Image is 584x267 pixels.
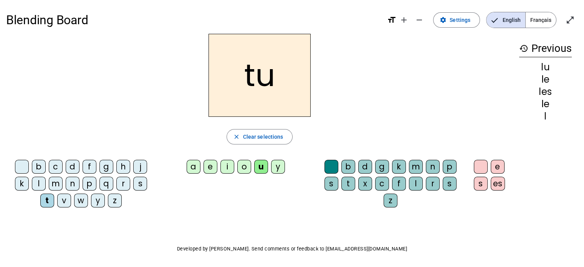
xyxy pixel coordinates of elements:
div: s [133,177,147,191]
button: Clear selections [227,129,293,144]
div: m [49,177,63,191]
div: q [99,177,113,191]
span: Clear selections [243,132,283,141]
button: Increase font size [396,12,412,28]
mat-icon: format_size [387,15,396,25]
h2: tu [208,34,311,117]
div: les [519,87,572,96]
div: g [375,160,389,174]
div: y [271,160,285,174]
div: d [358,160,372,174]
div: l [409,177,423,191]
div: n [66,177,79,191]
div: m [409,160,423,174]
div: g [99,160,113,174]
div: f [83,160,96,174]
div: s [474,177,488,191]
div: k [15,177,29,191]
div: v [57,194,71,207]
div: le [519,75,572,84]
div: s [324,177,338,191]
div: c [49,160,63,174]
div: f [392,177,406,191]
div: k [392,160,406,174]
mat-icon: history [519,44,528,53]
div: s [443,177,457,191]
mat-icon: open_in_full [566,15,575,25]
div: b [32,160,46,174]
button: Decrease font size [412,12,427,28]
div: d [66,160,79,174]
div: t [40,194,54,207]
div: h [116,160,130,174]
div: n [426,160,440,174]
div: a [187,160,200,174]
div: le [519,100,572,109]
h3: Previous [519,40,572,57]
div: i [220,160,234,174]
div: t [341,177,355,191]
div: r [116,177,130,191]
div: lu [519,63,572,72]
mat-icon: add [399,15,409,25]
div: e [491,160,505,174]
div: l [32,177,46,191]
div: z [108,194,122,207]
div: r [426,177,440,191]
mat-icon: close [233,133,240,140]
div: y [91,194,105,207]
div: u [254,160,268,174]
div: p [83,177,96,191]
span: English [486,12,525,28]
div: e [203,160,217,174]
p: Developed by [PERSON_NAME]. Send comments or feedback to [EMAIL_ADDRESS][DOMAIN_NAME] [6,244,578,254]
mat-icon: settings [440,17,447,23]
div: b [341,160,355,174]
div: x [358,177,372,191]
span: Settings [450,15,470,25]
div: o [237,160,251,174]
div: w [74,194,88,207]
div: j [133,160,147,174]
mat-icon: remove [415,15,424,25]
button: Enter full screen [562,12,578,28]
span: Français [526,12,556,28]
button: Settings [433,12,480,28]
div: l [519,112,572,121]
div: z [384,194,397,207]
div: es [491,177,505,191]
mat-button-toggle-group: Language selection [486,12,556,28]
div: c [375,177,389,191]
div: p [443,160,457,174]
h1: Blending Board [6,8,381,32]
